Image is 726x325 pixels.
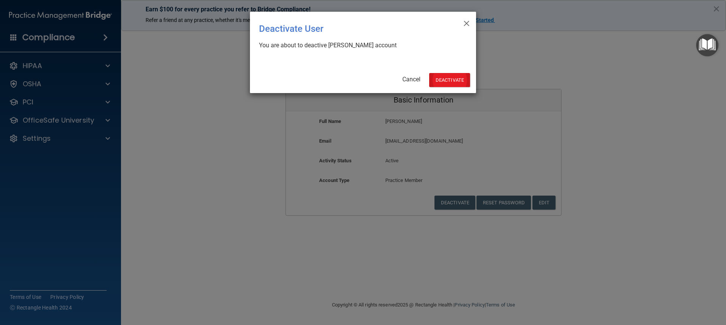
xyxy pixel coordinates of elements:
div: You are about to deactive [PERSON_NAME] account [259,41,461,50]
div: Deactivate User [259,18,436,40]
a: Cancel [402,76,420,83]
button: Open Resource Center [696,34,718,56]
button: Deactivate [429,73,470,87]
span: × [463,15,470,30]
